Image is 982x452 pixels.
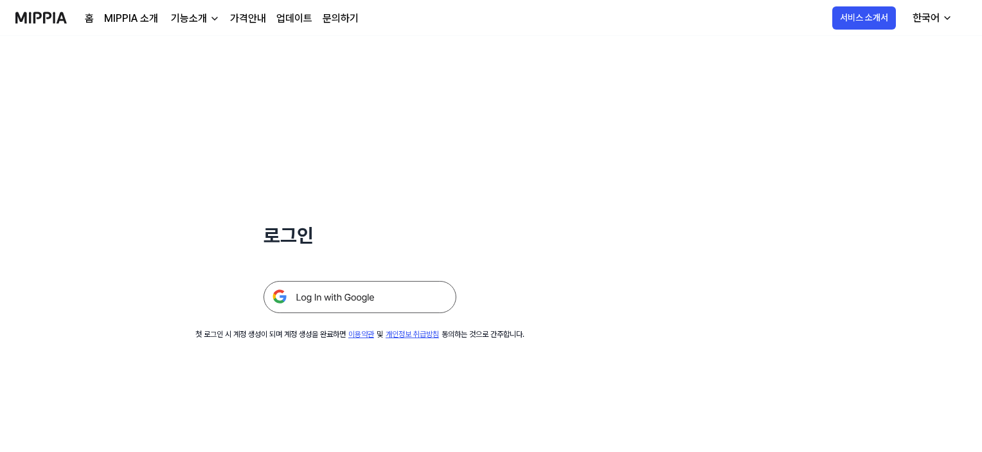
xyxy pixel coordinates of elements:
[104,11,158,26] a: MIPPIA 소개
[276,11,312,26] a: 업데이트
[168,11,210,26] div: 기능소개
[210,14,220,24] img: down
[85,11,94,26] a: 홈
[323,11,359,26] a: 문의하기
[230,11,266,26] a: 가격안내
[263,281,456,313] img: 구글 로그인 버튼
[832,6,896,30] button: 서비스 소개서
[195,329,524,340] div: 첫 로그인 시 계정 생성이 되며 계정 생성을 완료하면 및 동의하는 것으로 간주합니다.
[263,221,456,250] h1: 로그인
[910,10,942,26] div: 한국어
[386,330,439,339] a: 개인정보 취급방침
[902,5,960,31] button: 한국어
[348,330,374,339] a: 이용약관
[168,11,220,26] button: 기능소개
